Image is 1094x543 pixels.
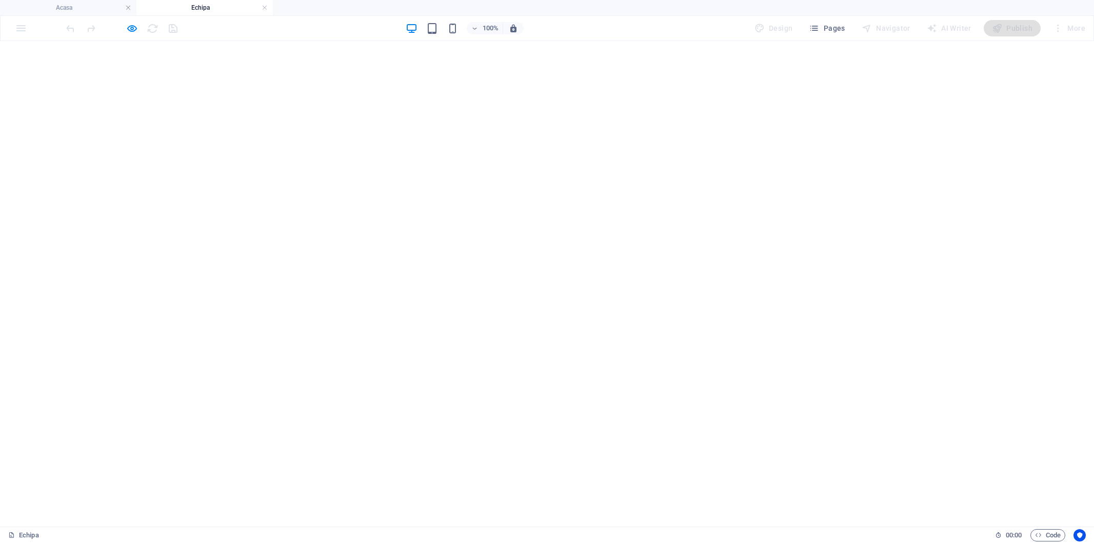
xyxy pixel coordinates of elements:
div: Design (Ctrl+Alt+Y) [750,20,797,36]
a: Click to cancel selection. Double-click to open Pages [8,529,39,541]
span: Code [1035,529,1061,541]
h4: Echipa [136,2,273,13]
button: Usercentrics [1073,529,1086,541]
i: On resize automatically adjust zoom level to fit chosen device. [509,24,518,33]
h6: 100% [482,22,499,34]
button: 100% [467,22,503,34]
span: Pages [809,23,845,33]
span: 00 00 [1006,529,1022,541]
button: Pages [805,20,849,36]
button: Code [1030,529,1065,541]
span: : [1013,531,1015,539]
h6: Session time [995,529,1022,541]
